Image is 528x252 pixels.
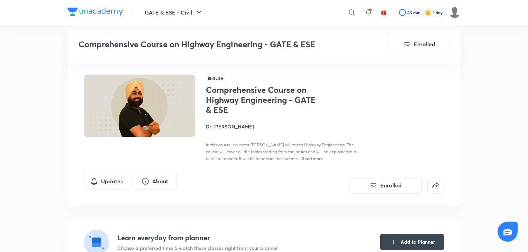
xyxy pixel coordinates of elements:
button: false [427,177,444,194]
button: Add to Planner [380,234,444,250]
button: avatar [378,7,389,18]
h1: Comprehensive Course on Highway Engineering - GATE & ESE [206,85,319,115]
h4: Dr. [PERSON_NAME] [206,123,361,130]
button: Updates [84,173,128,190]
span: In this course, educator [PERSON_NAME] will teach Highway Engineering. The course will cover all ... [206,142,356,161]
img: avatar [381,9,387,16]
img: Thumbnail [83,74,196,137]
h3: Comprehensive Course on Highway Engineering - GATE & ESE [79,39,349,49]
img: Company Logo [67,8,123,16]
img: Ashutosh Singh [449,7,461,18]
img: streak [425,9,431,16]
button: Enrolled [389,36,449,52]
button: Enrolled [349,177,422,194]
p: Choose a preferred time & watch these classes right from your planner [117,244,278,252]
span: Read more [302,156,323,161]
button: About [133,173,177,190]
a: Company Logo [67,8,123,18]
h4: Learn everyday from planner [117,233,278,243]
span: English [206,75,225,82]
button: GATE & ESE - Civil [140,6,207,19]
